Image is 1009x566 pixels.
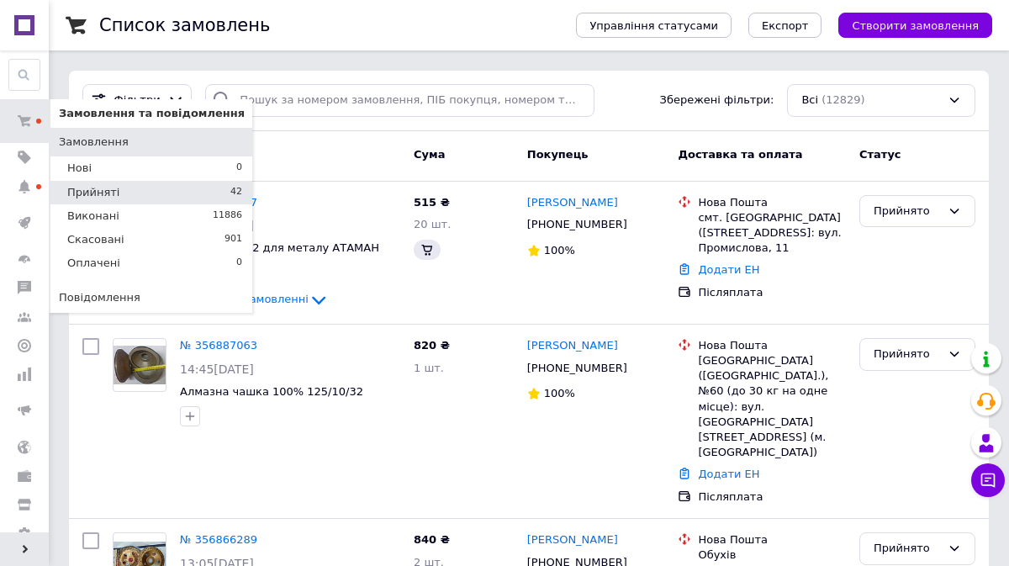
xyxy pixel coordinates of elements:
[698,468,759,480] a: Додати ЕН
[801,93,818,108] span: Всі
[67,232,124,247] span: Скасовані
[236,161,242,176] span: 0
[698,532,846,547] div: Нова Пошта
[67,256,120,271] span: Оплачені
[544,387,575,399] span: 100%
[180,339,257,352] a: № 356887063
[527,532,618,548] a: [PERSON_NAME]
[67,161,92,176] span: Нові
[414,339,450,352] span: 820 ₴
[698,285,846,300] div: Післяплата
[874,540,941,558] div: Прийнято
[414,533,450,546] span: 840 ₴
[698,489,846,505] div: Післяплата
[874,346,941,363] div: Прийнято
[698,210,846,257] div: смт. [GEOGRAPHIC_DATA] ([STREET_ADDRESS]: вул. Промислова, 11
[524,214,631,235] div: [PHONE_NUMBER]
[414,196,450,209] span: 515 ₴
[748,13,822,38] button: Експорт
[524,357,631,379] div: [PHONE_NUMBER]
[67,209,119,224] span: Виконані
[821,93,865,106] span: (12829)
[180,293,329,305] a: 4 товара у замовленні
[180,362,254,376] span: 14:45[DATE]
[114,93,161,108] span: Фільтри
[59,106,245,121] span: Замовлення та повідомлення
[698,195,846,210] div: Нова Пошта
[414,362,444,374] span: 1 шт.
[698,263,759,276] a: Додати ЕН
[576,13,732,38] button: Управління статусами
[660,93,774,108] span: Збережені фільтри:
[527,148,589,161] span: Покупець
[698,338,846,353] div: Нова Пошта
[236,256,242,271] span: 0
[527,338,618,354] a: [PERSON_NAME]
[114,346,166,384] img: Фото товару
[838,13,992,38] button: Створити замовлення
[113,338,166,392] a: Фото товару
[180,385,363,398] a: Алмазна чашка 100% 125/10/32
[67,185,119,200] span: Прийняті
[852,19,979,32] span: Створити замовлення
[678,148,802,161] span: Доставка та оплата
[180,533,257,546] a: № 356866289
[225,232,242,247] span: 901
[762,19,809,32] span: Експорт
[50,283,252,312] a: Повідомлення
[544,244,575,257] span: 100%
[971,463,1005,497] button: Чат з покупцем
[50,128,252,156] a: Замовлення
[99,15,270,35] h1: Список замовлень
[527,195,618,211] a: [PERSON_NAME]
[414,218,451,230] span: 20 шт.
[59,135,129,150] span: Замовлення
[180,241,379,254] a: Круги 125/1.2 для металу АТАМАН
[859,148,901,161] span: Статус
[589,19,718,32] span: Управління статусами
[205,84,594,117] input: Пошук за номером замовлення, ПІБ покупця, номером телефону, Email, номером накладної
[821,19,992,31] a: Створити замовлення
[230,185,242,200] span: 42
[414,148,445,161] span: Cума
[698,353,846,460] div: [GEOGRAPHIC_DATA] ([GEOGRAPHIC_DATA].), №60 (до 30 кг на одне місце): вул. [GEOGRAPHIC_DATA] [STR...
[213,209,242,224] span: 11886
[874,203,941,220] div: Прийнято
[59,290,140,305] span: Повідомлення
